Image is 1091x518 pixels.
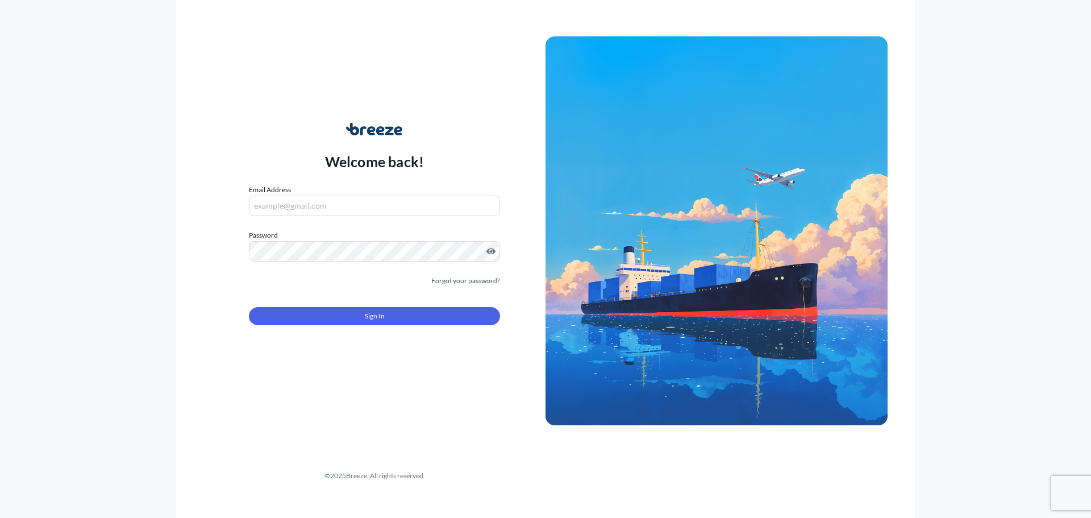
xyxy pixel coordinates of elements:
label: Password [249,230,500,241]
button: Show password [486,247,495,256]
p: Welcome back! [325,152,424,171]
span: Sign In [365,310,385,322]
a: Forgot your password? [431,275,500,287]
input: example@gmail.com [249,196,500,216]
img: Ship illustration [545,36,888,425]
label: Email Address [249,184,291,196]
div: © 2025 Breeze. All rights reserved. [203,470,545,482]
button: Sign In [249,307,500,325]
